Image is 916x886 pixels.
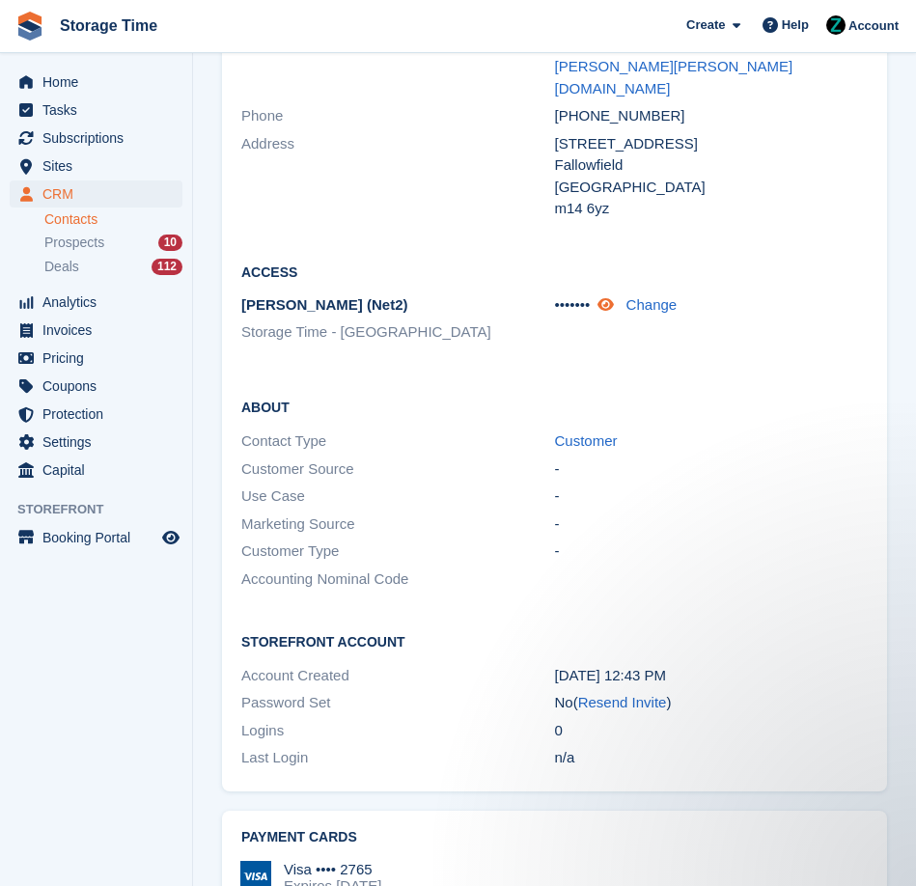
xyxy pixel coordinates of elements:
[555,540,869,563] div: -
[626,296,678,313] a: Change
[555,747,869,769] div: n/a
[848,16,899,36] span: Account
[555,692,869,714] div: No
[241,296,408,313] span: [PERSON_NAME] (Net2)
[10,373,182,400] a: menu
[555,198,869,220] div: m14 6yz
[10,289,182,316] a: menu
[555,154,869,177] div: Fallowfield
[555,177,869,199] div: [GEOGRAPHIC_DATA]
[782,15,809,35] span: Help
[241,720,555,742] div: Logins
[42,317,158,344] span: Invoices
[555,105,869,127] div: [PHONE_NUMBER]
[10,125,182,152] a: menu
[241,692,555,714] div: Password Set
[284,861,381,878] div: Visa •••• 2765
[42,524,158,551] span: Booking Portal
[555,458,869,481] div: -
[10,457,182,484] a: menu
[555,432,618,449] a: Customer
[42,401,158,428] span: Protection
[10,97,182,124] a: menu
[241,35,555,100] div: Email
[10,401,182,428] a: menu
[10,152,182,180] a: menu
[555,720,869,742] div: 0
[241,105,555,127] div: Phone
[42,373,158,400] span: Coupons
[44,210,182,229] a: Contacts
[10,180,182,208] a: menu
[42,429,158,456] span: Settings
[555,133,869,155] div: [STREET_ADDRESS]
[42,345,158,372] span: Pricing
[241,458,555,481] div: Customer Source
[42,289,158,316] span: Analytics
[42,180,158,208] span: CRM
[158,235,182,251] div: 10
[241,513,555,536] div: Marketing Source
[42,97,158,124] span: Tasks
[686,15,725,35] span: Create
[42,152,158,180] span: Sites
[555,296,591,313] span: •••••••
[159,526,182,549] a: Preview store
[42,457,158,484] span: Capital
[555,513,869,536] div: -
[44,234,104,252] span: Prospects
[10,69,182,96] a: menu
[555,37,804,97] a: [PERSON_NAME][EMAIL_ADDRESS][PERSON_NAME][PERSON_NAME][DOMAIN_NAME]
[44,258,79,276] span: Deals
[42,69,158,96] span: Home
[152,259,182,275] div: 112
[573,694,672,710] span: ( )
[15,12,44,41] img: stora-icon-8386f47178a22dfd0bd8f6a31ec36ba5ce8667c1dd55bd0f319d3a0aa187defe.svg
[52,10,165,42] a: Storage Time
[241,830,868,845] h2: Payment cards
[241,631,868,651] h2: Storefront Account
[578,694,667,710] a: Resend Invite
[241,485,555,508] div: Use Case
[241,321,555,344] li: Storage Time - [GEOGRAPHIC_DATA]
[241,397,868,416] h2: About
[10,345,182,372] a: menu
[44,257,182,277] a: Deals 112
[826,15,846,35] img: Zain Sarwar
[42,125,158,152] span: Subscriptions
[44,233,182,253] a: Prospects 10
[241,665,555,687] div: Account Created
[241,568,555,591] div: Accounting Nominal Code
[10,429,182,456] a: menu
[17,500,192,519] span: Storefront
[555,485,869,508] div: -
[241,747,555,769] div: Last Login
[555,665,869,687] div: [DATE] 12:43 PM
[241,133,555,220] div: Address
[241,540,555,563] div: Customer Type
[241,262,868,281] h2: Access
[10,317,182,344] a: menu
[241,430,555,453] div: Contact Type
[10,524,182,551] a: menu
